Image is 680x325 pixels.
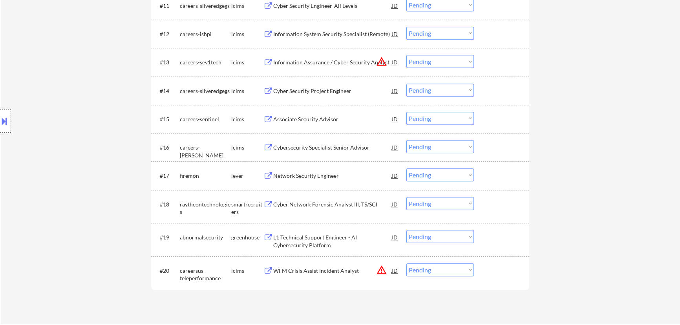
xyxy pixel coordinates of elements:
div: icims [231,115,263,123]
div: JD [391,140,399,154]
div: #17 [160,172,174,180]
div: JD [391,230,399,244]
div: Information Assurance / Cyber Security Analyst [273,58,392,66]
div: greenhouse [231,234,263,241]
div: icims [231,144,263,152]
div: #19 [160,234,174,241]
div: careers-[PERSON_NAME] [180,144,231,159]
button: warning_amber [376,265,387,276]
div: #12 [160,30,174,38]
div: JD [391,197,399,211]
div: Information System Security Specialist (Remote) [273,30,392,38]
div: L1 Technical Support Engineer - AI Cybersecurity Platform [273,234,392,249]
div: icims [231,2,263,10]
div: JD [391,84,399,98]
div: JD [391,27,399,41]
div: WFM Crisis Assist Incident Analyst [273,267,392,275]
div: icims [231,267,263,275]
div: #14 [160,87,174,95]
div: #11 [160,2,174,10]
div: Network Security Engineer [273,172,392,180]
div: JD [391,55,399,69]
div: Cyber Network Forensic Analyst III, TS/SCI [273,201,392,208]
div: #18 [160,201,174,208]
div: careers-sev1tech [180,58,231,66]
div: icims [231,58,263,66]
div: firemon [180,172,231,180]
div: careers-ishpi [180,30,231,38]
div: JD [391,263,399,278]
div: smartrecruiters [231,201,263,216]
div: lever [231,172,263,180]
div: JD [391,168,399,183]
div: careersus-teleperformance [180,267,231,282]
div: Cybersecurity Specialist Senior Advisor [273,144,392,152]
div: icims [231,87,263,95]
div: icims [231,30,263,38]
div: Cyber Security Engineer-All Levels [273,2,392,10]
div: abnormalsecurity [180,234,231,241]
div: careers-silveredgegs [180,2,231,10]
div: #16 [160,144,174,152]
div: #13 [160,58,174,66]
button: warning_amber [376,56,387,67]
div: Associate Security Advisor [273,115,392,123]
div: careers-silveredgegs [180,87,231,95]
div: Cyber Security Project Engineer [273,87,392,95]
div: #20 [160,267,174,275]
div: #15 [160,115,174,123]
div: raytheontechnologies [180,201,231,216]
div: JD [391,112,399,126]
div: careers-sentinel [180,115,231,123]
